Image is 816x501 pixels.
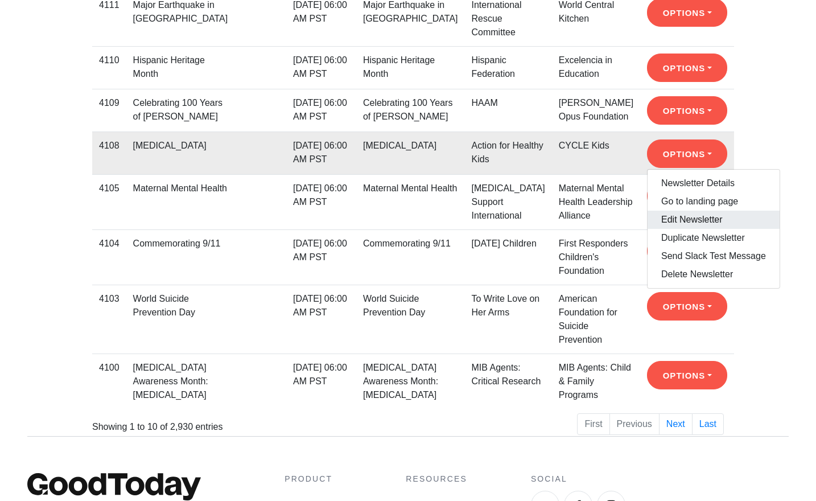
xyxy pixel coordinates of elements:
a: MIB Agents: Critical Research [472,363,541,386]
img: GoodToday [27,473,201,500]
td: Celebrating 100 Years of [PERSON_NAME] [126,89,235,132]
h4: Product [285,473,342,485]
a: Go to landing page [648,192,780,211]
td: [DATE] 06:00 AM PST [286,229,356,285]
td: 4103 [92,285,126,354]
td: Maternal Mental Health [356,174,465,229]
a: [PERSON_NAME] Opus Foundation [559,98,634,121]
td: 4110 [92,46,126,89]
td: [DATE] 06:00 AM PST [286,46,356,89]
td: 4100 [92,354,126,409]
a: Last [692,413,724,435]
td: 4104 [92,229,126,285]
a: Edit Newsletter [648,211,780,229]
a: [DATE] Children [472,239,537,248]
a: HAAM [472,98,498,108]
div: Options [647,169,780,289]
a: Hispanic Federation [472,55,516,79]
button: Options [647,139,727,168]
a: [MEDICAL_DATA] Support International [472,183,545,220]
a: Maternal Mental Health Leadership Alliance [559,183,633,220]
button: Options [647,361,727,389]
a: Send Slack Test Message [648,247,780,265]
td: Commemorating 9/11 [356,229,465,285]
td: [MEDICAL_DATA] Awareness Month: [MEDICAL_DATA] [356,354,465,409]
td: [MEDICAL_DATA] [126,132,235,174]
td: Hispanic Heritage Month [356,46,465,89]
td: 4108 [92,132,126,174]
a: Delete Newsletter [648,265,780,284]
td: [MEDICAL_DATA] Awareness Month: [MEDICAL_DATA] [126,354,235,409]
td: [DATE] 06:00 AM PST [286,285,356,354]
td: [DATE] 06:00 AM PST [286,132,356,174]
td: World Suicide Prevention Day [356,285,465,354]
td: [MEDICAL_DATA] [356,132,465,174]
td: [DATE] 06:00 AM PST [286,354,356,409]
h4: Resources [406,473,467,485]
a: American Foundation for Suicide Prevention [559,294,617,344]
td: Celebrating 100 Years of [PERSON_NAME] [356,89,465,132]
h4: Social [531,473,789,485]
button: Options [647,96,727,125]
a: Duplicate Newsletter [648,229,780,247]
td: 4105 [92,174,126,229]
a: CYCLE Kids [559,141,609,150]
button: Options [647,292,727,321]
a: Next [659,413,693,435]
td: Commemorating 9/11 [126,229,235,285]
div: Showing 1 to 10 of 2,930 entries [92,412,345,434]
td: 4109 [92,89,126,132]
button: Options [647,54,727,82]
a: MIB Agents: Child & Family Programs [559,363,631,400]
td: [DATE] 06:00 AM PST [286,89,356,132]
td: [DATE] 06:00 AM PST [286,174,356,229]
td: Maternal Mental Health [126,174,235,229]
td: World Suicide Prevention Day [126,285,235,354]
a: First Responders Children's Foundation [559,239,628,276]
a: Excelencia in Education [559,55,612,79]
a: To Write Love on Her Arms [472,294,540,317]
a: Action for Healthy Kids [472,141,543,164]
td: Hispanic Heritage Month [126,46,235,89]
a: Newsletter Details [648,174,780,192]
